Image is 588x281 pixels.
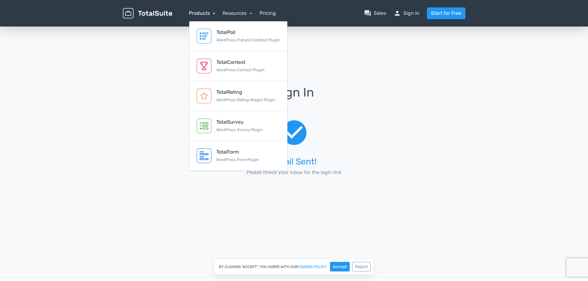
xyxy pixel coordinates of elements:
[216,68,265,72] small: WordPress Contest Plugin
[216,38,280,42] small: WordPress Poll and Contest Plugin
[234,169,354,176] p: Please check your inbox for the login link
[223,10,252,16] a: Resources
[427,7,465,19] a: Start for Free
[197,118,211,133] img: TotalSurvey
[189,81,287,111] a: TotalRating WordPress Rating Widget Plugin
[216,127,263,132] small: WordPress Survey Plugin
[197,148,211,163] img: TotalForm
[279,117,309,149] span: check_circle
[352,262,371,271] button: Reject
[216,148,259,156] div: TotalForm
[234,157,354,167] h3: Email Sent!
[330,262,350,271] button: Accept
[197,59,211,73] img: TotalContest
[189,51,287,81] a: TotalContest WordPress Contest Plugin
[364,10,371,17] span: question_answer
[197,89,211,103] img: TotalRating
[225,86,363,108] h1: Sign In
[189,111,287,141] a: TotalSurvey WordPress Survey Plugin
[394,10,419,17] a: personSign in
[216,97,275,102] small: WordPress Rating Widget Plugin
[189,21,287,51] a: TotalPoll WordPress Poll and Contest Plugin
[364,10,386,17] a: question_answerSales
[298,265,327,269] a: cookies policy
[189,141,287,171] a: TotalForm WordPress Form Plugin
[394,10,401,17] span: person
[189,10,215,16] a: Products
[260,10,276,17] a: Pricing
[216,29,280,36] div: TotalPoll
[216,157,259,162] small: WordPress Form Plugin
[216,59,265,66] div: TotalContest
[123,8,172,19] img: TotalSuite for WordPress
[216,118,263,126] div: TotalSurvey
[197,29,211,43] img: TotalPoll
[214,258,374,275] div: By clicking "Accept", you agree with our .
[216,89,275,96] div: TotalRating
